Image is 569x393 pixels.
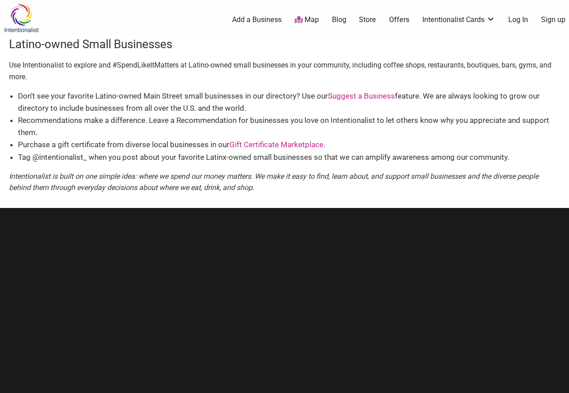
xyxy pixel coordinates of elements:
[422,15,495,25] a: Intentionalist Cards
[295,15,319,25] a: Map
[229,140,323,149] a: Gift Certificate Marketplace
[9,59,560,82] p: Use Intentionalist to explore and #SpendLikeItMatters at Latino-owned small businesses in your co...
[332,15,346,25] a: Blog
[18,114,560,139] li: Recommendations make a difference. Leave a Recommendation for businesses you love on Intentionali...
[232,15,282,25] a: Add a Business
[18,90,560,114] li: Don’t see your favorite Latino-owned Main Street small businesses in our directory? Use our featu...
[508,15,528,25] a: Log In
[328,91,395,100] a: Suggest a Business
[359,15,376,25] a: Store
[9,172,538,192] em: Intentionalist is built on one simple idea: where we spend our money matters. We make it easy to ...
[18,139,560,151] li: Purchase a gift certificate from diverse local businesses in our .
[18,151,560,163] li: Tag @intentionalist_ when you post about your favorite Latinx-owned small businesses so that we c...
[389,15,409,25] a: Offers
[541,15,565,25] a: Sign up
[9,36,560,52] h3: Latino-owned Small Businesses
